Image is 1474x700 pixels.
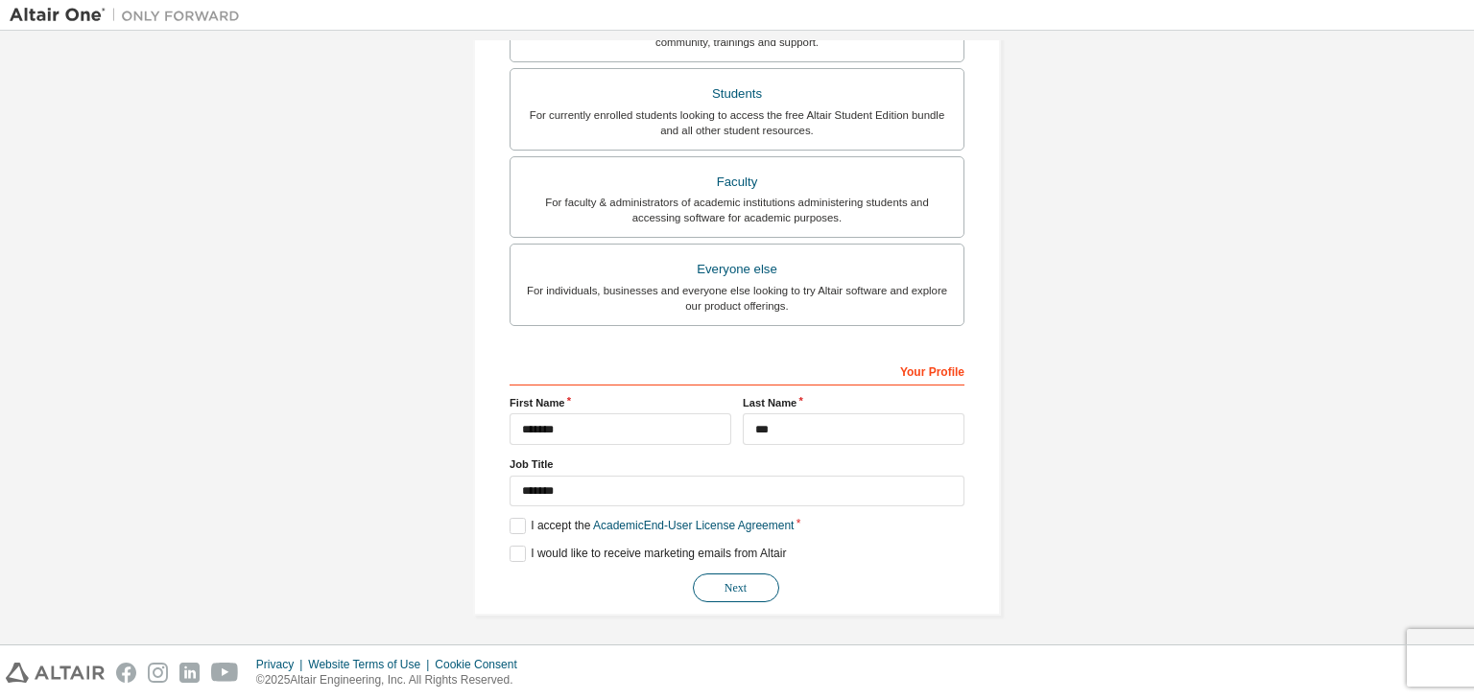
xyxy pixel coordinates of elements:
div: Your Profile [510,355,964,385]
label: I accept the [510,518,794,534]
div: Everyone else [522,256,952,283]
div: For individuals, businesses and everyone else looking to try Altair software and explore our prod... [522,283,952,314]
img: linkedin.svg [179,663,200,683]
div: For currently enrolled students looking to access the free Altair Student Edition bundle and all ... [522,107,952,138]
img: instagram.svg [148,663,168,683]
img: facebook.svg [116,663,136,683]
p: © 2025 Altair Engineering, Inc. All Rights Reserved. [256,672,529,688]
button: Next [693,573,779,602]
label: Last Name [743,395,964,410]
img: Altair One [10,6,250,25]
label: First Name [510,395,731,410]
label: I would like to receive marketing emails from Altair [510,546,786,562]
img: youtube.svg [211,663,239,683]
div: Cookie Consent [435,657,528,672]
div: Privacy [256,657,308,672]
div: Website Terms of Use [308,657,435,672]
div: Faculty [522,169,952,196]
div: For faculty & administrators of academic institutions administering students and accessing softwa... [522,195,952,225]
a: Academic End-User License Agreement [593,519,794,532]
img: altair_logo.svg [6,663,105,683]
label: Job Title [510,456,964,472]
div: Students [522,81,952,107]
